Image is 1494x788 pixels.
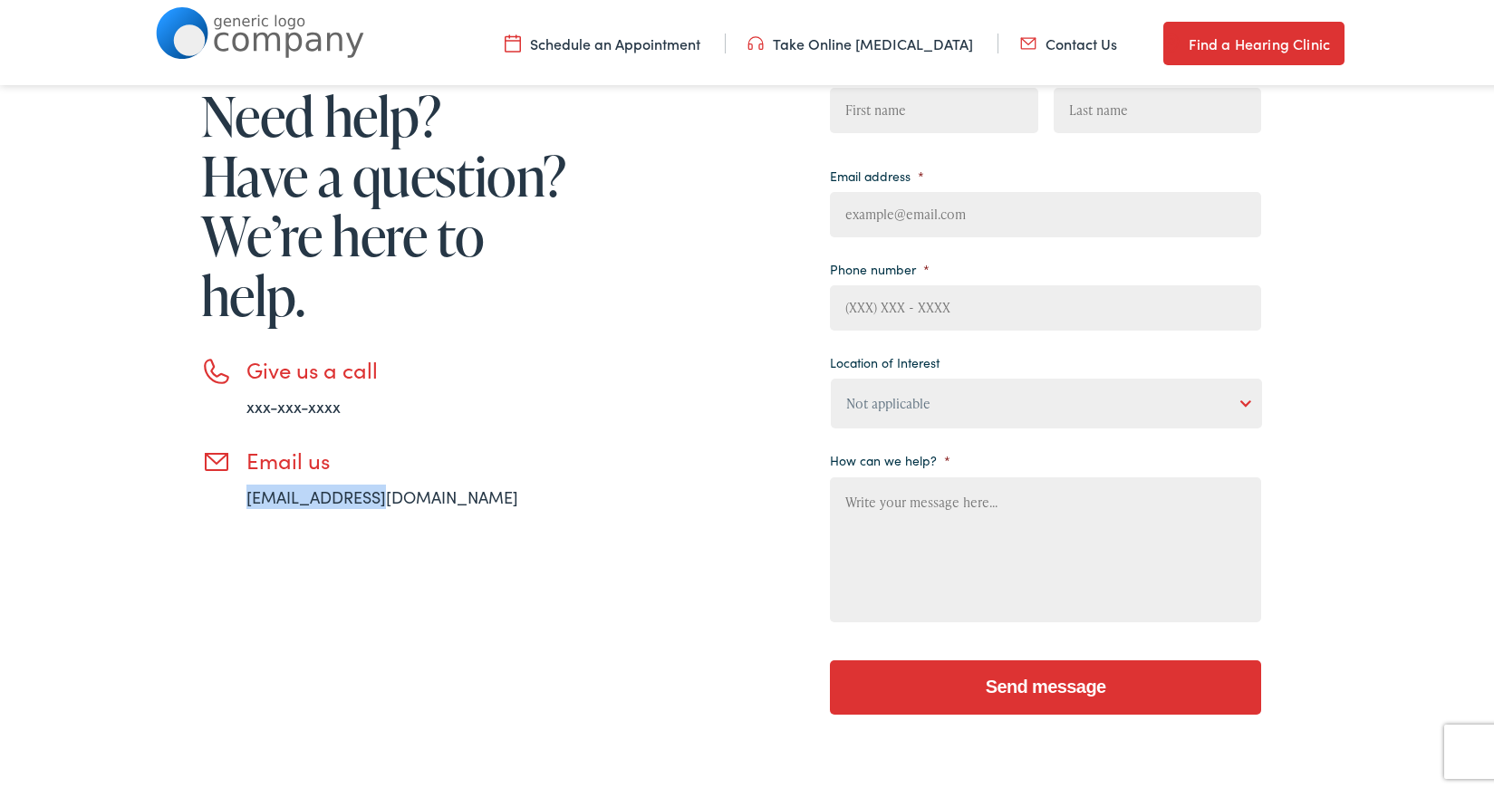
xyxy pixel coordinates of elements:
img: utility icon [1163,29,1180,51]
a: Contact Us [1020,30,1117,50]
a: Find a Hearing Clinic [1163,18,1345,62]
img: utility icon [1020,30,1036,50]
label: Email address [830,164,924,180]
a: [EMAIL_ADDRESS][DOMAIN_NAME] [246,482,518,505]
h1: Need help? Have a question? We’re here to help. [201,82,573,322]
img: utility icon [747,30,764,50]
label: Phone number [830,257,930,274]
a: Take Online [MEDICAL_DATA] [747,30,973,50]
input: First name [830,84,1037,130]
input: example@email.com [830,188,1261,234]
h3: Give us a call [246,353,573,380]
h3: Email us [246,444,573,470]
label: How can we help? [830,448,950,465]
a: Schedule an Appointment [505,30,700,50]
input: Send message [830,657,1261,711]
a: xxx-xxx-xxxx [246,391,341,414]
label: Location of Interest [830,351,940,367]
input: Last name [1054,84,1261,130]
img: utility icon [505,30,521,50]
input: (XXX) XXX - XXXX [830,282,1261,327]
